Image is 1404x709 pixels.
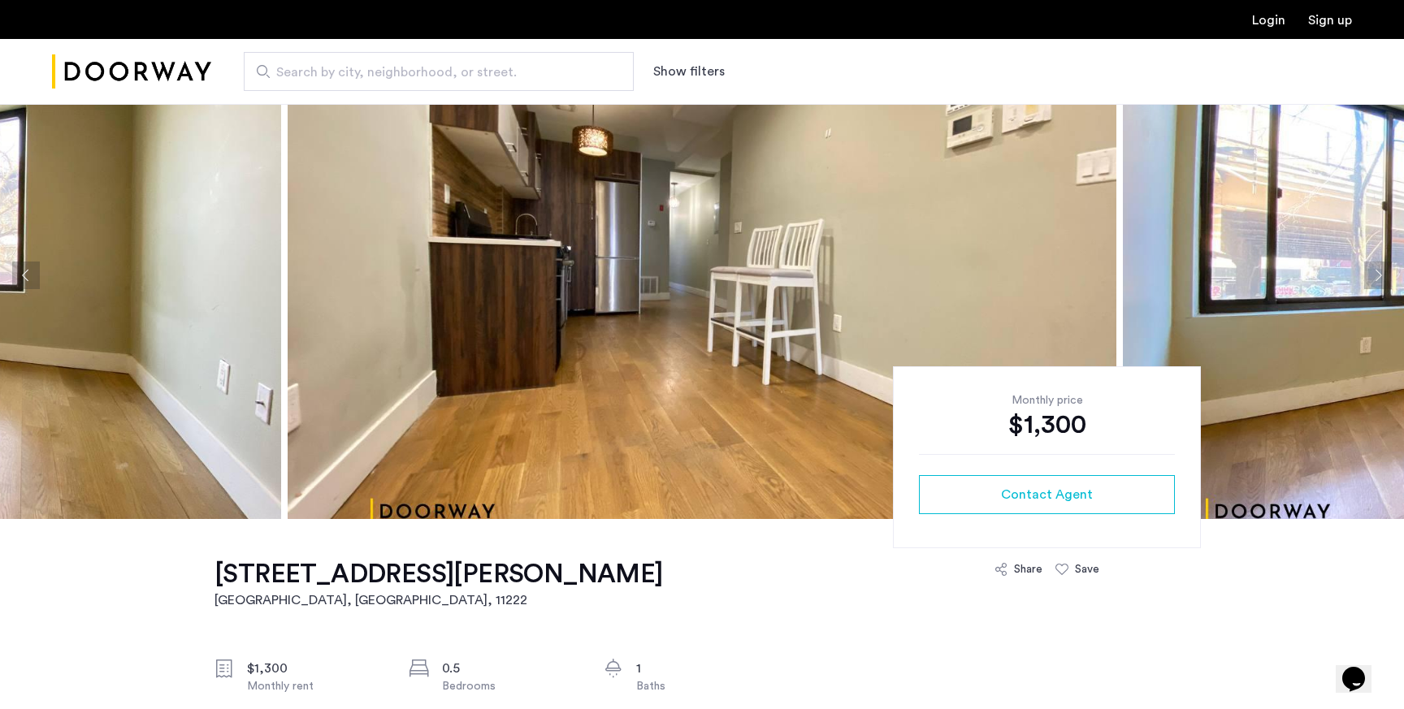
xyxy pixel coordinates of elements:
[247,678,383,694] div: Monthly rent
[52,41,211,102] img: logo
[636,659,773,678] div: 1
[276,63,588,82] span: Search by city, neighborhood, or street.
[244,52,634,91] input: Apartment Search
[1364,262,1392,289] button: Next apartment
[247,659,383,678] div: $1,300
[1014,561,1042,577] div: Share
[12,262,40,289] button: Previous apartment
[1336,644,1388,693] iframe: chat widget
[214,558,663,590] h1: [STREET_ADDRESS][PERSON_NAME]
[919,409,1175,441] div: $1,300
[214,590,663,610] h2: [GEOGRAPHIC_DATA], [GEOGRAPHIC_DATA] , 11222
[1075,561,1099,577] div: Save
[1252,14,1285,27] a: Login
[1001,485,1093,504] span: Contact Agent
[214,558,663,610] a: [STREET_ADDRESS][PERSON_NAME][GEOGRAPHIC_DATA], [GEOGRAPHIC_DATA], 11222
[288,32,1116,519] img: apartment
[919,392,1175,409] div: Monthly price
[653,62,725,81] button: Show or hide filters
[442,659,578,678] div: 0.5
[636,678,773,694] div: Baths
[442,678,578,694] div: Bedrooms
[52,41,211,102] a: Cazamio Logo
[919,475,1175,514] button: button
[1308,14,1352,27] a: Registration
